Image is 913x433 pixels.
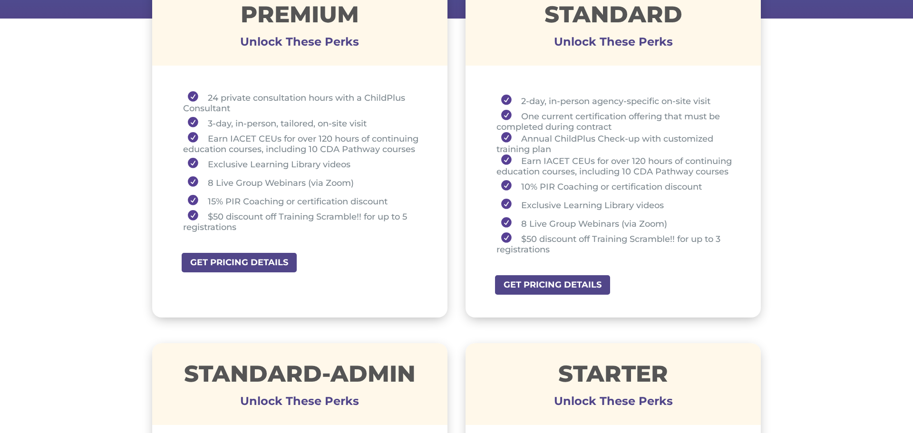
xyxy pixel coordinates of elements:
li: 10% PIR Coaching or certification discount [496,177,737,195]
li: Exclusive Learning Library videos [183,154,424,173]
li: One current certification offering that must be completed during contract [496,110,737,132]
li: 15% PIR Coaching or certification discount [183,192,424,210]
h3: Unlock These Perks [152,42,447,47]
h1: Premium [152,3,447,30]
a: GET PRICING DETAILS [181,252,298,273]
li: 8 Live Group Webinars (via Zoom) [183,173,424,192]
h1: STARTER [466,362,761,390]
li: Earn IACET CEUs for over 120 hours of continuing education courses, including 10 CDA Pathway courses [496,154,737,177]
li: Earn IACET CEUs for over 120 hours of continuing education courses, including 10 CDA Pathway courses [183,132,424,154]
h1: STANDARD [466,3,761,30]
li: 3-day, in-person, tailored, on-site visit [183,114,424,132]
a: GET PRICING DETAILS [494,274,611,296]
h3: Unlock These Perks [466,401,761,406]
li: Annual ChildPlus Check-up with customized training plan [496,132,737,154]
li: $50 discount off Training Scramble!! for up to 3 registrations [496,232,737,255]
li: $50 discount off Training Scramble!! for up to 5 registrations [183,210,424,232]
li: 2-day, in-person agency-specific on-site visit [496,91,737,110]
h1: STANDARD-ADMIN [152,362,447,390]
h3: Unlock These Perks [152,401,447,406]
li: Exclusive Learning Library videos [496,195,737,214]
h3: Unlock These Perks [466,42,761,47]
li: 8 Live Group Webinars (via Zoom) [496,214,737,232]
li: 24 private consultation hours with a ChildPlus Consultant [183,91,424,114]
